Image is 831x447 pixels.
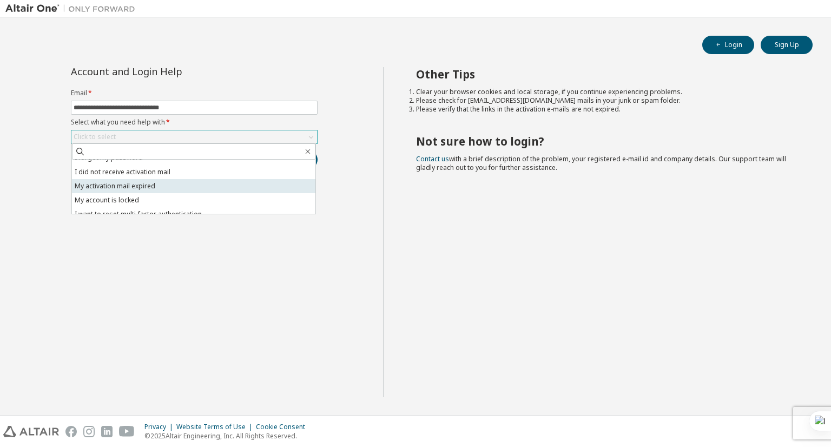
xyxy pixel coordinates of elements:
p: © 2025 Altair Engineering, Inc. All Rights Reserved. [144,431,312,441]
li: I did not receive activation mail [72,165,315,179]
a: Contact us [416,154,449,163]
img: facebook.svg [65,426,77,437]
button: Sign Up [761,36,813,54]
img: linkedin.svg [101,426,113,437]
h2: Other Tips [416,67,794,81]
span: with a brief description of the problem, your registered e-mail id and company details. Our suppo... [416,154,786,172]
button: Login [702,36,754,54]
div: Website Terms of Use [176,423,256,431]
h2: Not sure how to login? [416,134,794,148]
li: Please verify that the links in the activation e-mails are not expired. [416,105,794,114]
img: youtube.svg [119,426,135,437]
div: Privacy [144,423,176,431]
label: Select what you need help with [71,118,318,127]
li: Clear your browser cookies and local storage, if you continue experiencing problems. [416,88,794,96]
label: Email [71,89,318,97]
div: Cookie Consent [256,423,312,431]
li: Please check for [EMAIL_ADDRESS][DOMAIN_NAME] mails in your junk or spam folder. [416,96,794,105]
div: Click to select [71,130,317,143]
div: Click to select [74,133,116,141]
img: instagram.svg [83,426,95,437]
img: Altair One [5,3,141,14]
div: Account and Login Help [71,67,268,76]
img: altair_logo.svg [3,426,59,437]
